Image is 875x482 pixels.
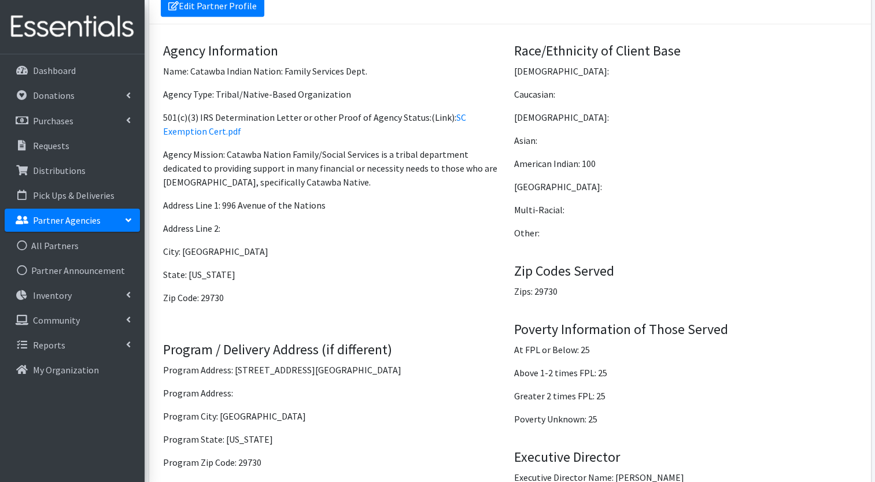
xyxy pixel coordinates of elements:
[163,432,505,446] p: Program State: [US_STATE]
[5,134,140,157] a: Requests
[5,84,140,107] a: Donations
[163,64,505,78] p: Name: Catawba Indian Nation: Family Services Dept.
[163,43,505,60] h4: Agency Information
[514,366,856,380] p: Above 1-2 times FPL: 25
[5,209,140,232] a: Partner Agencies
[163,268,505,281] p: State: [US_STATE]
[514,263,856,280] h4: Zip Codes Served
[514,64,856,78] p: [DEMOGRAPHIC_DATA]:
[163,147,505,189] p: Agency Mission: Catawba Nation Family/Social Services is a tribal department dedicated to providi...
[5,159,140,182] a: Distributions
[163,87,505,101] p: Agency Type: Tribal/Native-Based Organization
[514,412,856,426] p: Poverty Unknown: 25
[5,184,140,207] a: Pick Ups & Deliveries
[514,449,856,466] h4: Executive Director
[514,87,856,101] p: Caucasian:
[514,180,856,194] p: [GEOGRAPHIC_DATA]:
[33,190,115,201] p: Pick Ups & Deliveries
[5,59,140,82] a: Dashboard
[514,110,856,124] p: [DEMOGRAPHIC_DATA]:
[163,363,505,377] p: Program Address: [STREET_ADDRESS][GEOGRAPHIC_DATA]
[163,244,505,258] p: City: [GEOGRAPHIC_DATA]
[33,65,76,76] p: Dashboard
[163,386,505,400] p: Program Address:
[5,358,140,381] a: My Organization
[514,203,856,217] p: Multi-Racial:
[163,409,505,423] p: Program City: [GEOGRAPHIC_DATA]
[33,214,101,226] p: Partner Agencies
[514,226,856,240] p: Other:
[33,140,69,151] p: Requests
[5,259,140,282] a: Partner Announcement
[33,290,72,301] p: Inventory
[514,157,856,170] p: American Indian: 100
[5,109,140,132] a: Purchases
[33,90,75,101] p: Donations
[5,309,140,332] a: Community
[33,364,99,376] p: My Organization
[33,314,80,326] p: Community
[5,333,140,357] a: Reports
[514,43,856,60] h4: Race/Ethnicity of Client Base
[163,221,505,235] p: Address Line 2:
[514,321,856,338] h4: Poverty Information of Those Served
[33,165,86,176] p: Distributions
[33,339,65,351] p: Reports
[163,455,505,469] p: Program Zip Code: 29730
[514,389,856,403] p: Greater 2 times FPL: 25
[514,134,856,147] p: Asian:
[514,284,856,298] p: Zips: 29730
[5,284,140,307] a: Inventory
[5,234,140,257] a: All Partners
[33,115,73,127] p: Purchases
[163,110,505,138] p: 501(c)(3) IRS Determination Letter or other Proof of Agency Status: (Link):
[514,343,856,357] p: At FPL or Below: 25
[163,291,505,305] p: Zip Code: 29730
[163,198,505,212] p: Address Line 1: 996 Avenue of the Nations
[163,342,505,358] h4: Program / Delivery Address (if different)
[5,8,140,46] img: HumanEssentials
